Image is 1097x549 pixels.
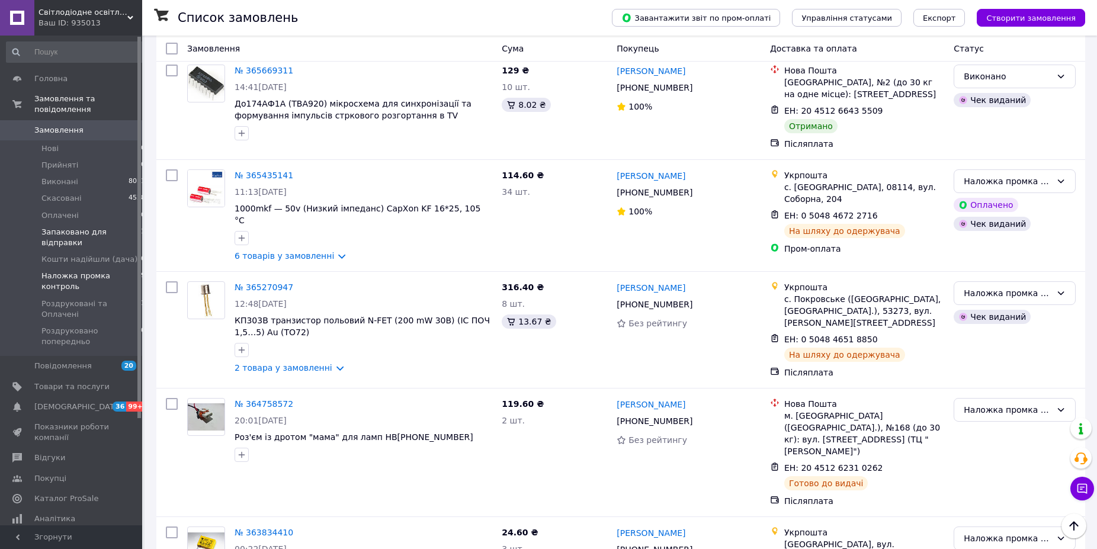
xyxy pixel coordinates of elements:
a: № 365669311 [235,66,293,75]
div: Нова Пошта [784,398,944,410]
span: 24.60 ₴ [502,528,538,537]
span: Відгуки [34,452,65,463]
a: [PERSON_NAME] [617,170,685,182]
span: Завантажити звіт по пром-оплаті [621,12,771,23]
button: Наверх [1061,513,1086,538]
span: 10 шт. [502,82,530,92]
span: 12:48[DATE] [235,299,287,309]
div: Отримано [784,119,838,133]
div: Наложка промка контроль [964,175,1051,188]
div: Чек виданий [954,217,1031,231]
img: Фото товару [188,170,224,207]
span: 129 ₴ [502,66,529,75]
button: Експорт [913,9,966,27]
button: Створити замовлення [977,9,1085,27]
span: Скасовані [41,193,82,204]
span: 2 шт. [502,416,525,425]
span: Замовлення [34,125,84,136]
span: Нові [41,143,59,154]
span: Головна [34,73,68,84]
span: [DEMOGRAPHIC_DATA] [34,402,122,412]
a: [PERSON_NAME] [617,282,685,294]
div: Укрпошта [784,169,944,181]
button: Завантажити звіт по пром-оплаті [612,9,780,27]
a: [PERSON_NAME] [617,399,685,410]
div: Наложка промка контроль [964,403,1051,416]
span: 99+ [126,402,146,412]
a: № 365435141 [235,171,293,180]
div: Укрпошта [784,281,944,293]
button: Управління статусами [792,9,902,27]
div: На шляху до одержувача [784,224,905,238]
a: КП303В транзистор польовий N-FET (200 mW 30В) (IС ПОЧ 1,5…5) Au (ТО72) [235,316,490,337]
a: 6 товарів у замовленні [235,251,334,261]
span: Управління статусами [801,14,892,23]
span: Доставка та оплата [770,44,857,53]
span: 0 [141,326,145,347]
span: [PHONE_NUMBER] [617,416,692,426]
span: Замовлення та повідомлення [34,94,142,115]
span: Оплачені [41,210,79,221]
span: 4528 [129,193,145,204]
span: 0 [141,210,145,221]
span: ЕН: 20 4512 6643 5509 [784,106,883,115]
h1: Список замовлень [178,11,298,25]
a: 2 товара у замовленні [235,363,332,373]
div: Укрпошта [784,526,944,538]
div: Ваш ID: 935013 [39,18,142,28]
span: 11:13[DATE] [235,187,287,197]
span: 0 [141,143,145,154]
span: Товари та послуги [34,381,110,392]
a: Фото товару [187,281,225,319]
a: Роз'єм із дротом "мама" для ламп HВ[PHONE_NUMBER] [235,432,473,442]
span: 114.60 ₴ [502,171,544,180]
img: Фото товару [188,66,224,101]
div: м. [GEOGRAPHIC_DATA] ([GEOGRAPHIC_DATA].), №168 (до 30 кг): вул. [STREET_ADDRESS] (ТЦ "[PERSON_NA... [784,410,944,457]
span: 36 [113,402,126,412]
span: Кошти надійшли (дача) [41,254,137,265]
div: Післяплата [784,495,944,507]
span: 100% [628,102,652,111]
a: До174АФ1А (TBA920) мікросхема для синхронізації та формування імпульсів стркового розгортання в TV [235,99,471,120]
span: Без рейтингу [628,319,687,328]
div: 13.67 ₴ [502,314,556,329]
span: Експорт [923,14,956,23]
span: Роздруковані та Оплачені [41,298,141,320]
span: 34 шт. [502,187,530,197]
span: Запаковано для відправки [41,227,141,248]
span: [PHONE_NUMBER] [617,300,692,309]
div: Пром-оплата [784,243,944,255]
a: Фото товару [187,169,225,207]
a: Фото товару [187,398,225,436]
button: Чат з покупцем [1070,477,1094,500]
div: [GEOGRAPHIC_DATA], №2 (до 30 кг на одне місце): [STREET_ADDRESS] [784,76,944,100]
div: Наложка промка контроль [964,287,1051,300]
a: [PERSON_NAME] [617,65,685,77]
span: Повідомлення [34,361,92,371]
span: Каталог ProSale [34,493,98,504]
div: Виконано [964,70,1051,83]
img: Фото товару [188,403,224,431]
span: Статус [954,44,984,53]
span: Замовлення [187,44,240,53]
span: 8 шт. [502,299,525,309]
img: Фото товару [198,282,214,319]
a: № 364758572 [235,399,293,409]
div: Післяплата [784,138,944,150]
span: Аналітика [34,513,75,524]
input: Пошук [6,41,146,63]
a: 1000mkf — 50v (Низкий імпеданс) CapXon KF 16*25, 105 °C [235,204,480,225]
span: 14:41[DATE] [235,82,287,92]
a: Створити замовлення [965,12,1085,22]
span: [PHONE_NUMBER] [617,188,692,197]
span: Покупці [34,473,66,484]
span: Без рейтингу [628,435,687,445]
span: Покупець [617,44,659,53]
span: ЕН: 0 5048 4672 2716 [784,211,878,220]
a: № 363834410 [235,528,293,537]
span: 0 [141,254,145,265]
span: 0 [141,160,145,171]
